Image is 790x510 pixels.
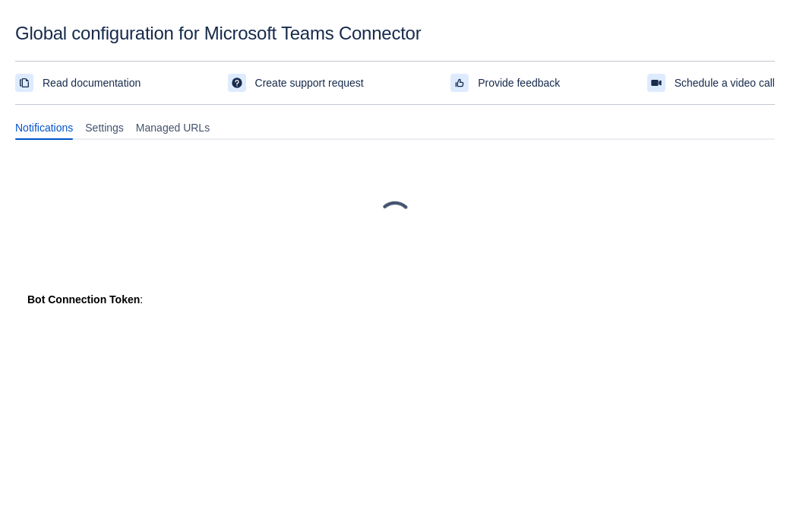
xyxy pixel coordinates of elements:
span: Read documentation [43,71,141,95]
strong: Bot Connection Token [27,293,140,306]
span: videoCall [650,77,662,89]
span: feedback [453,77,466,89]
span: Create support request [255,71,364,95]
span: support [231,77,243,89]
a: Create support request [228,71,364,95]
span: Schedule a video call [675,71,775,95]
a: Read documentation [15,71,141,95]
span: Provide feedback [478,71,560,95]
div: Global configuration for Microsoft Teams Connector [15,23,775,44]
span: documentation [18,77,30,89]
span: Settings [85,120,124,135]
a: Schedule a video call [647,71,775,95]
a: Provide feedback [450,71,560,95]
span: Managed URLs [136,120,210,135]
span: Notifications [15,120,73,135]
div: : [27,292,763,307]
